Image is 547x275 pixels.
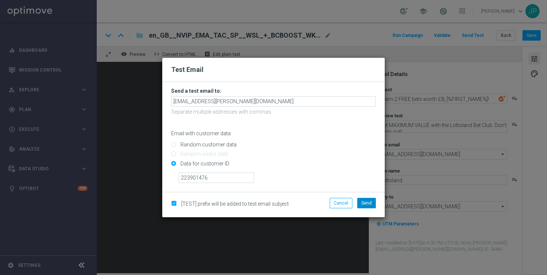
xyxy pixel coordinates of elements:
button: Cancel [330,198,352,208]
h3: Send a test email to: [171,88,376,94]
p: Separate multiple addresses with commas [171,108,376,115]
p: Email with customer data [171,130,376,137]
span: Send [361,200,372,206]
button: Send [357,198,376,208]
span: [TEST] prefix will be added to test email subject [181,201,289,207]
input: Enter ID [179,173,254,183]
h2: Test Email [171,65,376,74]
label: Random customer data [179,141,237,148]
